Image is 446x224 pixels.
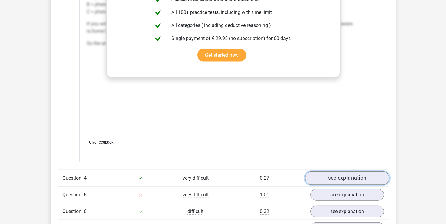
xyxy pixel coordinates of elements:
span: 6 [84,209,87,214]
span: very difficult [183,175,209,181]
span: 4 [84,175,87,181]
span: 0:32 [260,209,269,215]
a: Get started now [197,49,246,62]
span: Question [62,191,84,199]
span: difficult [187,209,203,215]
span: Question [62,208,84,215]
p: So the answer is: Some phenomenae are phenomeni [87,40,360,47]
span: 1:01 [260,192,269,198]
p: If you write down all the possible answers in the same way, you can see that the only logical con... [87,20,360,35]
span: Question [62,175,84,182]
span: 0:27 [260,175,269,181]
a: see explanation [310,206,384,217]
span: 5 [84,192,87,198]
span: Give feedback [89,140,113,144]
a: see explanation [310,189,384,201]
span: very difficult [183,192,209,198]
a: see explanation [305,172,389,185]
